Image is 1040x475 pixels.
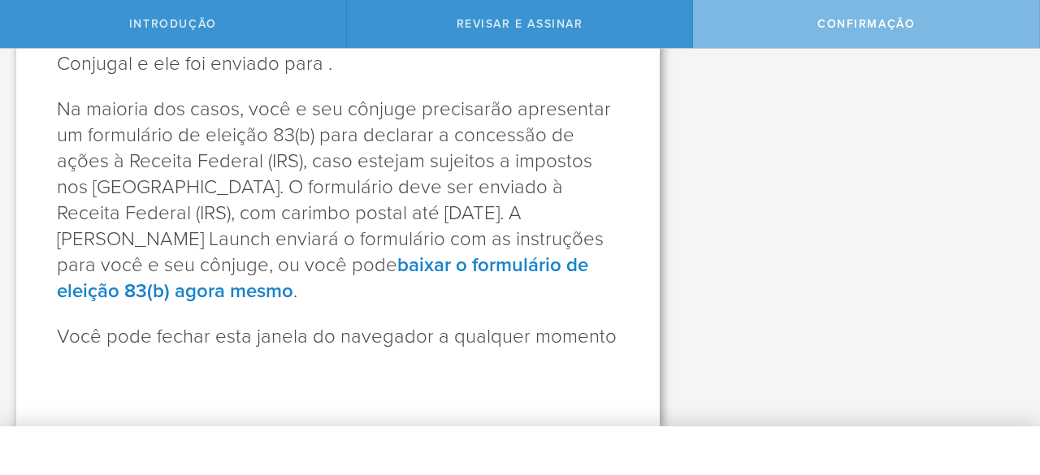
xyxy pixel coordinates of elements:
[57,97,611,277] font: Na maioria dos casos, você e seu cônjuge precisarão apresentar um formulário de eleição 83(b) par...
[129,17,217,31] font: Introdução
[293,279,297,303] font: .
[457,17,583,31] font: Revisar e assinar
[57,325,617,348] font: Você pode fechar esta janela do navegador a qualquer momento
[817,17,915,31] font: Confirmação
